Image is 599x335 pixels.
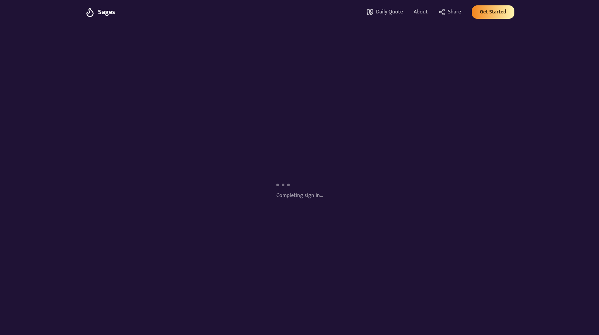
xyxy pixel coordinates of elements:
[85,7,115,17] a: Sages - Home
[85,5,514,19] nav: Main navigation
[376,8,403,16] span: Daily Quote
[276,192,323,200] p: Completing sign in...
[439,8,461,16] button: Share Sages
[448,8,461,16] span: Share
[367,8,403,16] a: Daily Quote
[414,8,428,16] button: About Sages
[98,7,115,17] span: Sages
[472,5,514,19] button: Get Started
